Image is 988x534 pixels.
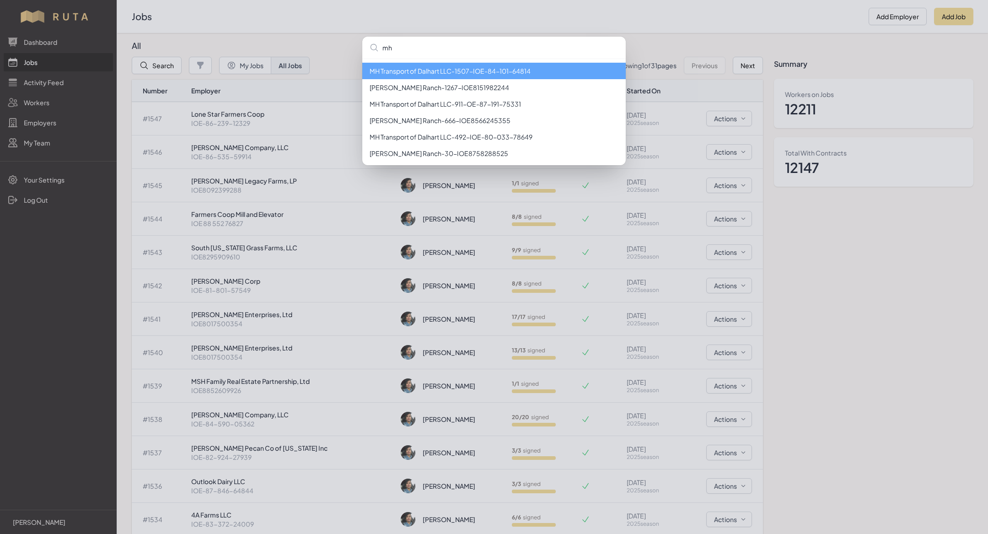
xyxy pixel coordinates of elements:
li: [PERSON_NAME] Ranch - 666 - IOE8566245355 [362,112,626,129]
li: MH Transport of Dalhart LLC - 911 - OE-87-191-75331 [362,96,626,112]
li: [PERSON_NAME] Ranch - 30 - IOE8758288525 [362,145,626,162]
li: MH Transport of Dalhart LLC - 1507 - IOE-84-101-64814 [362,63,626,79]
li: [PERSON_NAME] Ranch - 1267 - IOE8151982244 [362,79,626,96]
li: MH Transport of Dalhart LLC - 492 - IOE-80-033-78649 [362,129,626,145]
input: Search... [362,37,626,59]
